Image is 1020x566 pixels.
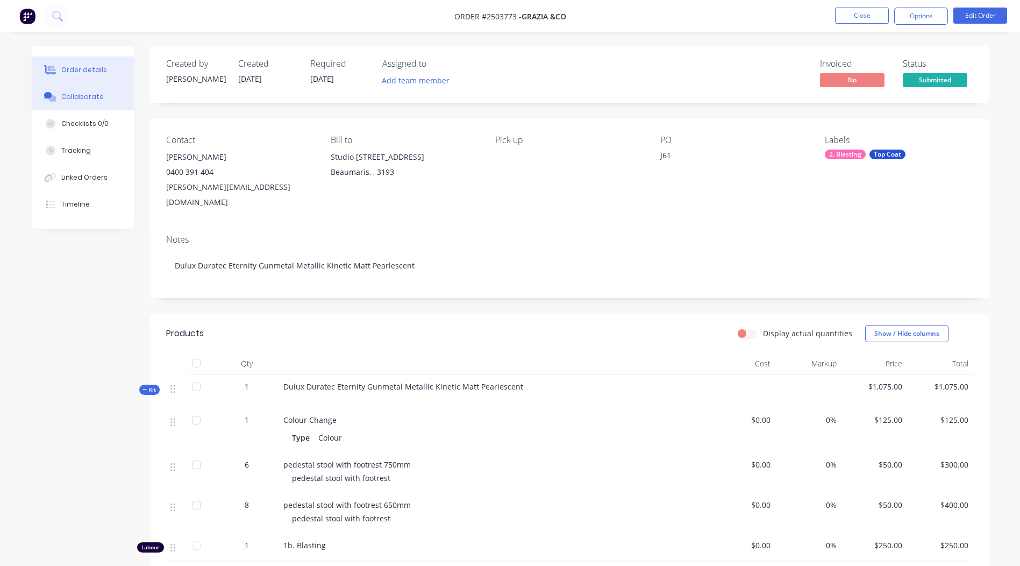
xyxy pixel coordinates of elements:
button: Edit Order [953,8,1007,24]
button: Tracking [32,137,134,164]
div: Total [907,353,973,374]
button: Order details [32,56,134,83]
div: Notes [166,235,973,245]
div: Assigned to [382,59,490,69]
div: 0400 391 404 [166,165,313,180]
div: Status [903,59,973,69]
span: No [820,73,885,87]
span: [DATE] [310,74,334,84]
img: Factory [19,8,35,24]
div: Products [166,327,204,340]
div: 2. Blasting [825,150,866,159]
div: Labels [825,135,972,145]
div: [PERSON_NAME] [166,150,313,165]
div: Labour [137,542,164,553]
button: Add team member [376,73,455,88]
div: Timeline [61,200,90,209]
div: [PERSON_NAME]0400 391 404[PERSON_NAME][EMAIL_ADDRESS][DOMAIN_NAME] [166,150,313,210]
div: Linked Orders [61,173,108,182]
span: 8 [245,499,249,511]
span: [DATE] [238,74,262,84]
span: $0.00 [714,459,771,470]
div: Pick up [495,135,643,145]
button: Collaborate [32,83,134,110]
span: Order #2503773 - [454,11,522,22]
div: Markup [775,353,841,374]
span: $400.00 [911,499,968,511]
div: Bill to [331,135,478,145]
div: Contact [166,135,313,145]
span: 0% [779,499,837,511]
div: Kit [139,385,160,395]
span: Dulux Duratec Eternity Gunmetal Metallic Kinetic Matt Pearlescent [283,381,523,392]
div: J61 [660,150,795,165]
span: 0% [779,414,837,426]
span: Grazia &Co [522,11,566,22]
button: Add team member [382,73,455,88]
div: [PERSON_NAME] [166,73,225,84]
span: pedestal stool with footrest 750mm [283,459,411,470]
span: 0% [779,459,837,470]
span: Colour Change [283,415,337,425]
span: pedestal stool with footrest 650mm [283,500,411,510]
span: 1b. Blasting [283,540,326,550]
button: Show / Hide columns [865,325,948,342]
button: Timeline [32,191,134,218]
div: Dulux Duratec Eternity Gunmetal Metallic Kinetic Matt Pearlescent [166,249,973,282]
div: Qty [215,353,279,374]
div: Beaumaris, , 3193 [331,165,478,180]
button: Options [894,8,948,25]
span: $125.00 [911,414,968,426]
span: Kit [142,386,156,394]
div: Checklists 0/0 [61,119,109,129]
div: Type [292,430,314,445]
span: $1,075.00 [911,381,968,392]
div: PO [660,135,808,145]
div: Studio [STREET_ADDRESS] [331,150,478,165]
span: $300.00 [911,459,968,470]
span: $250.00 [911,540,968,551]
span: 1 [245,381,249,392]
button: Close [835,8,889,24]
div: Colour [314,430,346,445]
span: pedestal stool with footrest [292,513,390,523]
div: Required [310,59,369,69]
div: Created by [166,59,225,69]
span: 0% [779,540,837,551]
div: Collaborate [61,92,104,102]
div: Cost [709,353,775,374]
span: 1 [245,414,249,426]
div: Top Coat [869,150,905,159]
div: Order details [61,65,107,75]
div: [PERSON_NAME][EMAIL_ADDRESS][DOMAIN_NAME] [166,180,313,210]
div: Studio [STREET_ADDRESS]Beaumaris, , 3193 [331,150,478,184]
div: Invoiced [820,59,890,69]
span: 1 [245,540,249,551]
label: Display actual quantities [763,328,852,339]
span: Submitted [903,73,967,87]
div: Created [238,59,297,69]
span: $0.00 [714,540,771,551]
span: $125.00 [845,414,903,426]
span: $0.00 [714,414,771,426]
button: Checklists 0/0 [32,110,134,137]
span: 6 [245,459,249,470]
button: Linked Orders [32,164,134,191]
div: Price [841,353,907,374]
span: $250.00 [845,540,903,551]
span: $0.00 [714,499,771,511]
button: Submitted [903,73,967,89]
span: $50.00 [845,459,903,470]
div: Tracking [61,146,91,155]
span: $1,075.00 [845,381,903,392]
span: $50.00 [845,499,903,511]
span: pedestal stool with footrest [292,473,390,483]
